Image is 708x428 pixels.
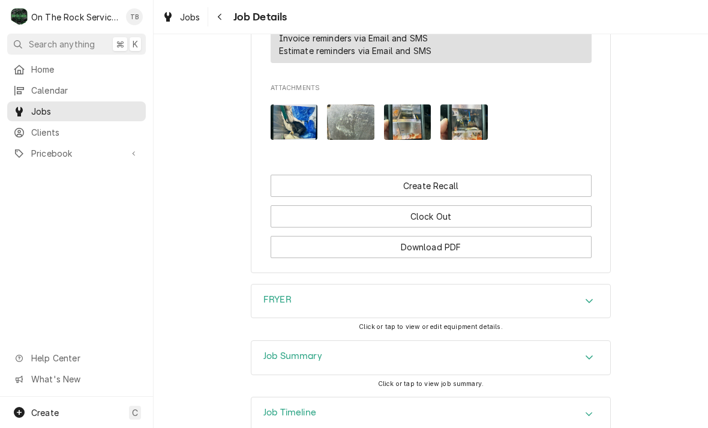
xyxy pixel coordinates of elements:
span: Pricebook [31,147,122,160]
span: Search anything [29,38,95,50]
span: K [133,38,138,50]
span: What's New [31,373,139,385]
span: Attachments [271,83,592,93]
button: Clock Out [271,205,592,228]
div: Button Group Row [271,197,592,228]
a: Jobs [157,7,205,27]
div: On The Rock Services's Avatar [11,8,28,25]
div: Todd Brady's Avatar [126,8,143,25]
button: Create Recall [271,175,592,197]
div: Button Group Row [271,228,592,258]
span: Click or tap to view or edit equipment details. [359,323,503,331]
div: FRYER [251,284,611,319]
div: Accordion Header [251,285,610,318]
button: Accordion Details Expand Trigger [251,341,610,375]
span: Help Center [31,352,139,364]
button: Download PDF [271,236,592,258]
span: Jobs [180,11,200,23]
span: C [132,406,138,419]
div: Job Summary [251,340,611,375]
button: Accordion Details Expand Trigger [251,285,610,318]
span: Clients [31,126,140,139]
a: Calendar [7,80,146,100]
a: Jobs [7,101,146,121]
div: Estimate reminders via Email and SMS [279,44,432,57]
a: Clients [7,122,146,142]
div: TB [126,8,143,25]
img: KxBGliC8TpKvQbFklEyY [384,104,431,140]
span: ⌘ [116,38,124,50]
h3: FRYER [263,294,292,306]
span: Calendar [31,84,140,97]
div: Button Group [271,175,592,258]
img: FpsrcXlSg2mJAUAuC2k1 [327,104,374,140]
a: Home [7,59,146,79]
h3: Job Summary [263,351,322,362]
div: Button Group Row [271,175,592,197]
span: Create [31,408,59,418]
div: Attachments [271,83,592,149]
a: Go to Pricebook [7,143,146,163]
button: Search anything⌘K [7,34,146,55]
span: Job Details [230,9,287,25]
img: Z4KBxe9CSxuAV50lnBJ3 [440,104,488,140]
span: Jobs [31,105,140,118]
span: Attachments [271,95,592,149]
span: Click or tap to view job summary. [378,380,484,388]
a: Go to Help Center [7,348,146,368]
div: Invoice reminders via Email and SMS [279,32,428,44]
div: Reminders [279,20,432,56]
h3: Job Timeline [263,407,316,418]
div: On The Rock Services [31,11,119,23]
span: Home [31,63,140,76]
button: Navigate back [211,7,230,26]
div: Accordion Header [251,341,610,375]
img: FYFwDazyRwen5xR082wM [271,104,318,140]
a: Go to What's New [7,369,146,389]
div: O [11,8,28,25]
